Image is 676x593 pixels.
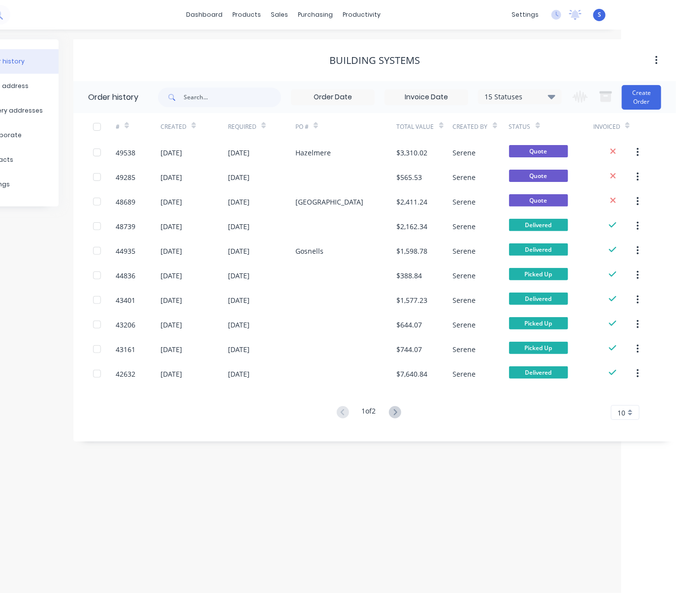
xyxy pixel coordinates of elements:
[161,270,182,281] div: [DATE]
[295,246,323,256] div: Gosnells
[509,293,568,305] span: Delivered
[116,369,135,379] div: 42632
[116,221,135,232] div: 48739
[338,7,386,22] div: productivity
[397,113,453,140] div: Total Value
[453,295,476,305] div: Serene
[295,148,331,158] div: Hazelmere
[509,170,568,182] span: Quote
[397,295,428,305] div: $1,577.23
[161,172,182,182] div: [DATE]
[295,122,309,131] div: PO #
[161,197,182,207] div: [DATE]
[295,197,363,207] div: [GEOGRAPHIC_DATA]
[397,122,434,131] div: Total Value
[453,369,476,379] div: Serene
[88,91,138,103] div: Order history
[228,172,250,182] div: [DATE]
[228,270,250,281] div: [DATE]
[397,172,422,182] div: $565.53
[293,7,338,22] div: purchasing
[161,295,182,305] div: [DATE]
[509,268,568,280] span: Picked Up
[453,113,509,140] div: Created By
[116,344,135,355] div: 43161
[593,122,620,131] div: Invoiced
[161,320,182,330] div: [DATE]
[593,113,638,140] div: Invoiced
[397,246,428,256] div: $1,598.78
[228,197,250,207] div: [DATE]
[453,197,476,207] div: Serene
[161,113,228,140] div: Created
[509,342,568,354] span: Picked Up
[266,7,293,22] div: sales
[397,270,422,281] div: $388.84
[397,148,428,158] div: $3,310.02
[397,344,422,355] div: $744.07
[228,246,250,256] div: [DATE]
[291,90,374,105] input: Order Date
[509,219,568,231] span: Delivered
[228,344,250,355] div: [DATE]
[116,148,135,158] div: 49538
[116,295,135,305] div: 43401
[509,317,568,329] span: Picked Up
[598,10,601,19] span: S
[453,148,476,158] div: Serene
[116,246,135,256] div: 44935
[295,113,397,140] div: PO #
[116,320,135,330] div: 43206
[161,148,182,158] div: [DATE]
[507,7,544,22] div: settings
[453,320,476,330] div: Serene
[509,145,568,157] span: Quote
[397,197,428,207] div: $2,411.24
[228,320,250,330] div: [DATE]
[453,221,476,232] div: Serene
[397,369,428,379] div: $7,640.84
[228,221,250,232] div: [DATE]
[116,270,135,281] div: 44836
[228,113,295,140] div: Required
[161,369,182,379] div: [DATE]
[116,172,135,182] div: 49285
[161,221,182,232] div: [DATE]
[116,113,161,140] div: #
[228,148,250,158] div: [DATE]
[228,295,250,305] div: [DATE]
[453,270,476,281] div: Serene
[385,90,468,105] input: Invoice Date
[509,243,568,256] span: Delivered
[453,122,488,131] div: Created By
[509,366,568,379] span: Delivered
[622,85,661,110] button: Create Order
[509,122,531,131] div: Status
[184,88,281,107] input: Search...
[453,246,476,256] div: Serene
[329,55,420,66] div: Building Systems
[453,172,476,182] div: Serene
[362,406,376,420] div: 1 of 2
[161,344,182,355] div: [DATE]
[397,320,422,330] div: $644.07
[479,91,561,102] div: 15 Statuses
[228,369,250,379] div: [DATE]
[181,7,227,22] a: dashboard
[116,197,135,207] div: 48689
[617,408,625,418] span: 10
[509,194,568,207] span: Quote
[161,246,182,256] div: [DATE]
[509,113,593,140] div: Status
[453,344,476,355] div: Serene
[227,7,266,22] div: products
[116,122,120,131] div: #
[161,122,187,131] div: Created
[397,221,428,232] div: $2,162.34
[228,122,257,131] div: Required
